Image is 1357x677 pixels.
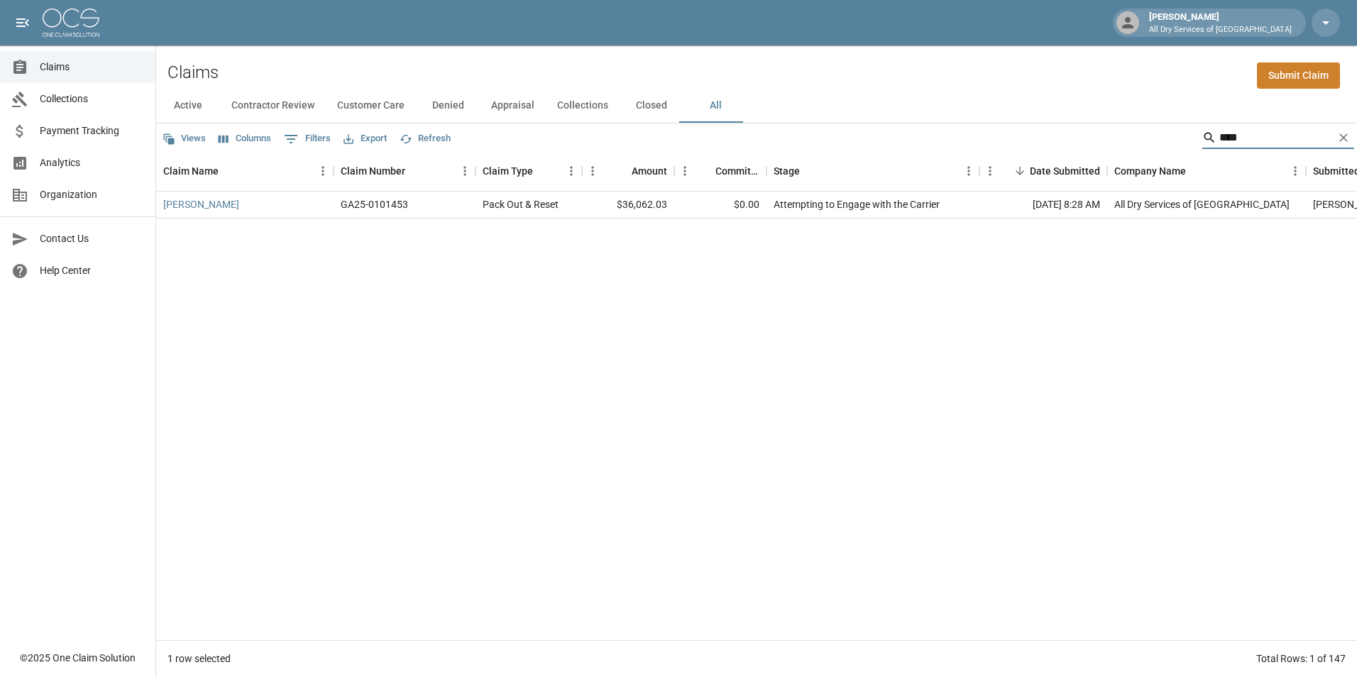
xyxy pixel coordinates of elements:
div: Search [1202,126,1354,152]
div: $36,062.03 [582,192,674,219]
span: Organization [40,187,144,202]
button: Sort [696,161,715,181]
span: Help Center [40,263,144,278]
button: Sort [219,161,238,181]
span: Claims [40,60,144,75]
button: Appraisal [480,89,546,123]
div: Pack Out & Reset [483,197,559,211]
button: Menu [674,160,696,182]
span: Payment Tracking [40,123,144,138]
button: Customer Care [326,89,416,123]
button: Active [156,89,220,123]
button: Select columns [215,128,275,150]
a: [PERSON_NAME] [163,197,239,211]
button: Menu [979,160,1001,182]
div: Amount [582,151,674,191]
div: Amount [632,151,667,191]
button: Export [340,128,390,150]
div: Date Submitted [979,151,1107,191]
button: Collections [546,89,620,123]
div: Committed Amount [715,151,759,191]
div: Total Rows: 1 of 147 [1256,651,1346,666]
div: Company Name [1114,151,1186,191]
button: Refresh [396,128,454,150]
div: Stage [767,151,979,191]
div: Claim Type [476,151,582,191]
button: Views [159,128,209,150]
button: Menu [1285,160,1306,182]
div: Claim Number [341,151,405,191]
div: Date Submitted [1030,151,1100,191]
button: Clear [1333,127,1354,148]
div: [DATE] 8:28 AM [979,192,1107,219]
button: Denied [416,89,480,123]
div: Claim Number [334,151,476,191]
div: $0.00 [674,192,767,219]
div: All Dry Services of Atlanta [1114,197,1290,211]
div: Stage [774,151,800,191]
button: Closed [620,89,683,123]
button: Sort [405,161,425,181]
div: [PERSON_NAME] [1143,10,1297,35]
button: Menu [312,160,334,182]
button: open drawer [9,9,37,37]
div: Claim Type [483,151,533,191]
button: Menu [454,160,476,182]
div: dynamic tabs [156,89,1357,123]
div: Company Name [1107,151,1306,191]
button: Sort [800,161,820,181]
span: Collections [40,92,144,106]
div: Claim Name [156,151,334,191]
div: Committed Amount [674,151,767,191]
button: Menu [582,160,603,182]
h2: Claims [167,62,219,83]
div: 1 row selected [167,651,231,666]
div: Attempting to Engage with the Carrier [774,197,940,211]
div: Claim Name [163,151,219,191]
span: Analytics [40,155,144,170]
div: GA25-0101453 [341,197,408,211]
button: Sort [533,161,553,181]
p: All Dry Services of [GEOGRAPHIC_DATA] [1149,24,1292,36]
img: ocs-logo-white-transparent.png [43,9,99,37]
button: Menu [958,160,979,182]
button: Contractor Review [220,89,326,123]
button: All [683,89,747,123]
button: Menu [561,160,582,182]
span: Contact Us [40,231,144,246]
div: © 2025 One Claim Solution [20,651,136,665]
a: Submit Claim [1257,62,1340,89]
button: Sort [1186,161,1206,181]
button: Show filters [280,128,334,150]
button: Sort [1010,161,1030,181]
button: Sort [612,161,632,181]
